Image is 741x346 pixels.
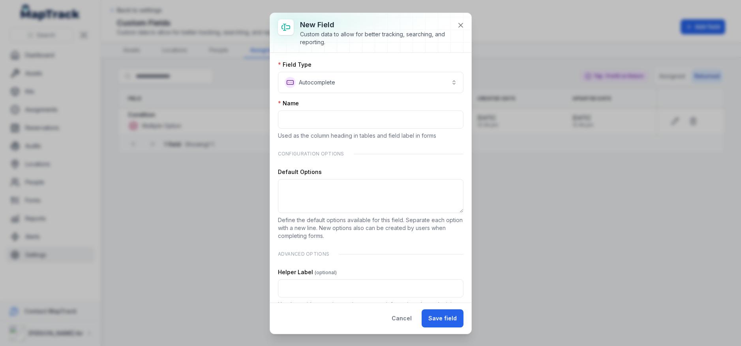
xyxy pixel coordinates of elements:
div: Configuration Options [278,146,463,162]
p: Used as the column heading in tables and field label in forms [278,132,463,140]
button: Save field [422,309,463,327]
p: Define the default options available for this field. Separate each option with a new line. New op... [278,216,463,240]
div: Custom data to allow for better tracking, searching, and reporting. [300,30,451,46]
label: Default Options [278,168,322,176]
p: Used to guide users in entering accurate information when submitting forms [278,301,463,316]
input: :r9t:-form-item-label [278,110,463,129]
h3: New field [300,19,451,30]
div: Advanced Options [278,246,463,262]
input: :r9v:-form-item-label [278,279,463,297]
textarea: :r9u:-form-item-label [278,179,463,213]
button: Cancel [385,309,418,327]
button: Autocomplete [278,72,463,93]
label: Field Type [278,61,311,69]
label: Name [278,99,299,107]
label: Helper Label [278,268,337,276]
